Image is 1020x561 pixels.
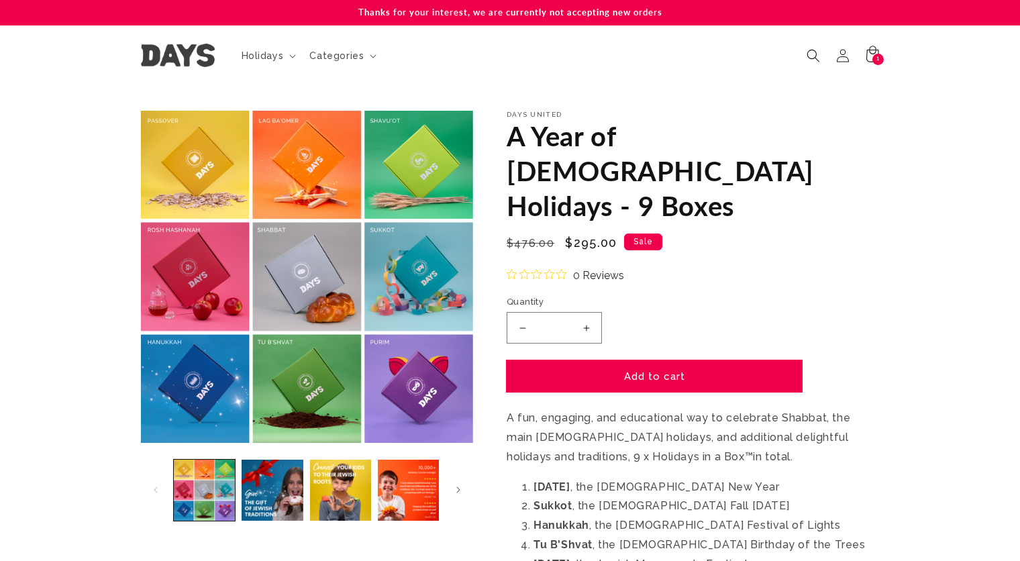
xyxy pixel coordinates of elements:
[573,265,624,285] span: 0 Reviews
[444,475,473,505] button: Slide right
[507,295,755,309] label: Quantity
[533,480,570,493] strong: [DATE]
[174,460,235,521] button: Load image 1 in gallery view
[242,50,284,62] span: Holidays
[533,538,593,551] strong: Tu B'Shvat
[799,41,828,70] summary: Search
[234,42,302,70] summary: Holidays
[533,516,879,535] li: , the [DEMOGRAPHIC_DATA] Festival of Lights
[507,236,554,252] s: $476.00
[309,50,364,62] span: Categories
[301,42,382,70] summary: Categories
[507,360,802,392] button: Add to cart
[876,54,880,65] span: 1
[533,478,879,497] li: , the [DEMOGRAPHIC_DATA] New Year
[507,409,879,466] p: A fun, engaging, and educational way to celebrate Shabbat, the main [DEMOGRAPHIC_DATA] holidays, ...
[507,111,879,119] p: Days United
[141,44,215,67] img: Days United
[533,499,572,512] strong: Sukkot
[310,460,371,521] button: Load image 3 in gallery view
[141,111,473,524] media-gallery: Gallery Viewer
[141,475,170,505] button: Slide left
[624,234,662,250] span: Sale
[745,450,754,463] span: ™
[533,497,879,516] li: , the [DEMOGRAPHIC_DATA] Fall [DATE]
[242,460,303,521] button: Load image 2 in gallery view
[565,234,617,252] span: $295.00
[507,265,624,285] button: Rated 0 out of 5 stars from 0 reviews. Jump to reviews.
[533,519,589,531] strong: Hanukkah
[533,535,879,555] li: , the [DEMOGRAPHIC_DATA] Birthday of the Trees
[378,460,439,521] button: Load image 4 in gallery view
[507,119,879,223] h1: A Year of [DEMOGRAPHIC_DATA] Holidays - 9 Boxes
